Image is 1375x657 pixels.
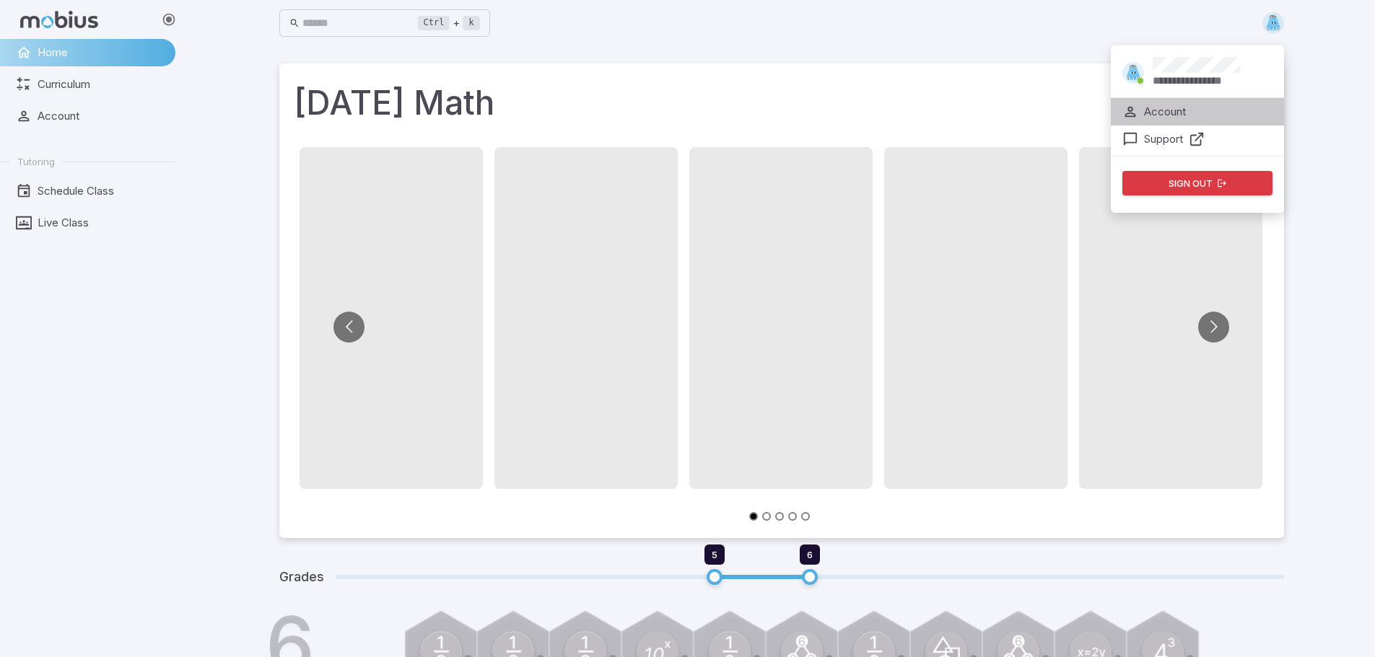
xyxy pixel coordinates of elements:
[17,155,55,168] span: Tutoring
[801,512,810,521] button: Go to slide 5
[333,312,365,343] button: Go to previous slide
[775,512,784,521] button: Go to slide 3
[418,16,450,30] kbd: Ctrl
[1122,171,1273,195] button: Sign out
[807,549,813,560] span: 6
[294,78,1270,127] h1: [DATE] Math
[38,108,165,124] span: Account
[38,45,165,61] span: Home
[463,16,479,30] kbd: k
[749,512,758,521] button: Go to slide 1
[712,549,717,560] span: 5
[788,512,797,521] button: Go to slide 4
[38,183,165,199] span: Schedule Class
[279,567,324,587] h5: Grades
[1144,131,1183,147] p: Support
[38,76,165,92] span: Curriculum
[762,512,771,521] button: Go to slide 2
[1144,104,1186,120] p: Account
[1262,12,1284,34] img: trapezoid.svg
[38,215,165,231] span: Live Class
[1122,62,1144,84] img: trapezoid.svg
[418,14,480,32] div: +
[1198,312,1229,343] button: Go to next slide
